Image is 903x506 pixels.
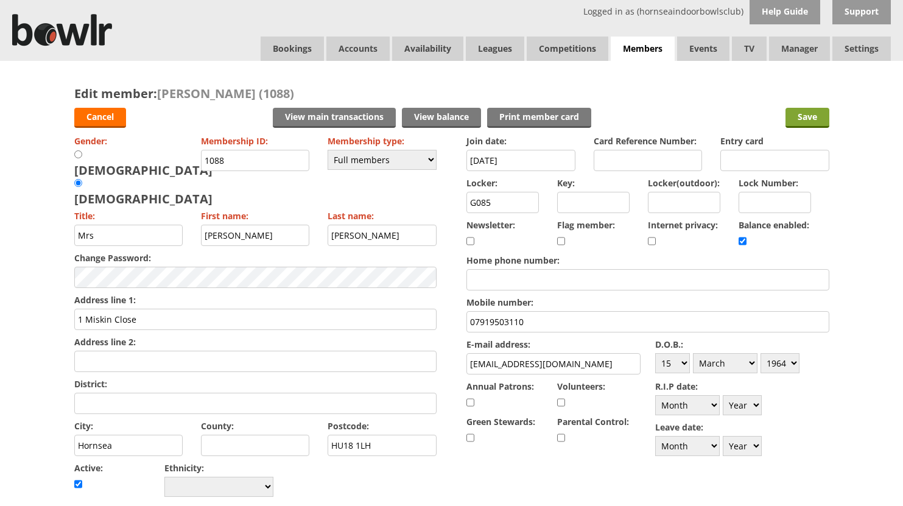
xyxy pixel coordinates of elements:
[655,381,829,392] label: R.I.P date:
[201,420,310,432] label: County:
[732,37,767,61] span: TV
[74,210,183,222] label: Title:
[557,381,641,392] label: Volunteers:
[466,219,557,231] label: Newsletter:
[527,37,608,61] a: Competitions
[466,177,539,189] label: Locker:
[273,108,396,128] a: View main transactions
[655,421,829,433] label: Leave date:
[655,339,829,350] label: D.O.B.:
[261,37,324,61] a: Bookings
[466,339,641,350] label: E-mail address:
[648,219,739,231] label: Internet privacy:
[328,420,437,432] label: Postcode:
[157,85,294,102] span: [PERSON_NAME] (1088)
[594,135,703,147] label: Card Reference Number:
[392,37,463,61] a: Availability
[557,177,630,189] label: Key:
[74,378,437,390] label: District:
[557,219,648,231] label: Flag member:
[466,381,550,392] label: Annual Patrons:
[328,135,437,147] label: Membership type:
[769,37,830,61] span: Manager
[739,177,811,189] label: Lock Number:
[720,135,829,147] label: Entry card
[739,219,829,231] label: Balance enabled:
[677,37,729,61] a: Events
[466,255,829,266] label: Home phone number:
[557,416,641,427] label: Parental Control:
[74,108,126,128] a: Cancel
[466,416,550,427] label: Green Stewards:
[74,420,183,432] label: City:
[201,210,310,222] label: First name:
[648,177,720,189] label: Locker(outdoor):
[402,108,481,128] a: View balance
[74,135,183,147] label: Gender:
[164,462,273,474] label: Ethnicity:
[74,294,437,306] label: Address line 1:
[466,135,575,147] label: Join date:
[201,135,310,147] label: Membership ID:
[74,252,437,264] label: Change Password:
[74,462,165,474] label: Active:
[832,37,891,61] span: Settings
[466,37,524,61] a: Leagues
[74,178,213,207] div: [DEMOGRAPHIC_DATA]
[328,210,437,222] label: Last name:
[611,37,675,61] span: Members
[326,37,390,61] span: Accounts
[487,108,591,128] a: Print member card
[74,150,213,178] div: [DEMOGRAPHIC_DATA]
[785,108,829,128] input: Save
[466,297,829,308] label: Mobile number:
[74,336,437,348] label: Address line 2:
